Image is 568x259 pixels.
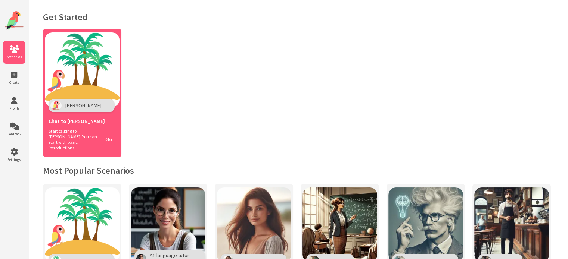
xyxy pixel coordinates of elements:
[5,11,24,30] img: Website Logo
[3,80,25,85] span: Create
[102,134,116,145] button: Go
[3,54,25,59] span: Scenarios
[3,106,25,111] span: Profile
[49,128,98,151] span: Start talking to [PERSON_NAME]. You can start with basic introductions.
[49,118,105,124] span: Chat to [PERSON_NAME]
[3,132,25,136] span: Feedback
[50,101,62,110] img: Polly
[65,102,102,109] span: [PERSON_NAME]
[3,157,25,162] span: Settings
[43,11,553,23] h1: Get Started
[43,165,553,176] h2: Most Popular Scenarios
[45,32,120,107] img: Chat with Polly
